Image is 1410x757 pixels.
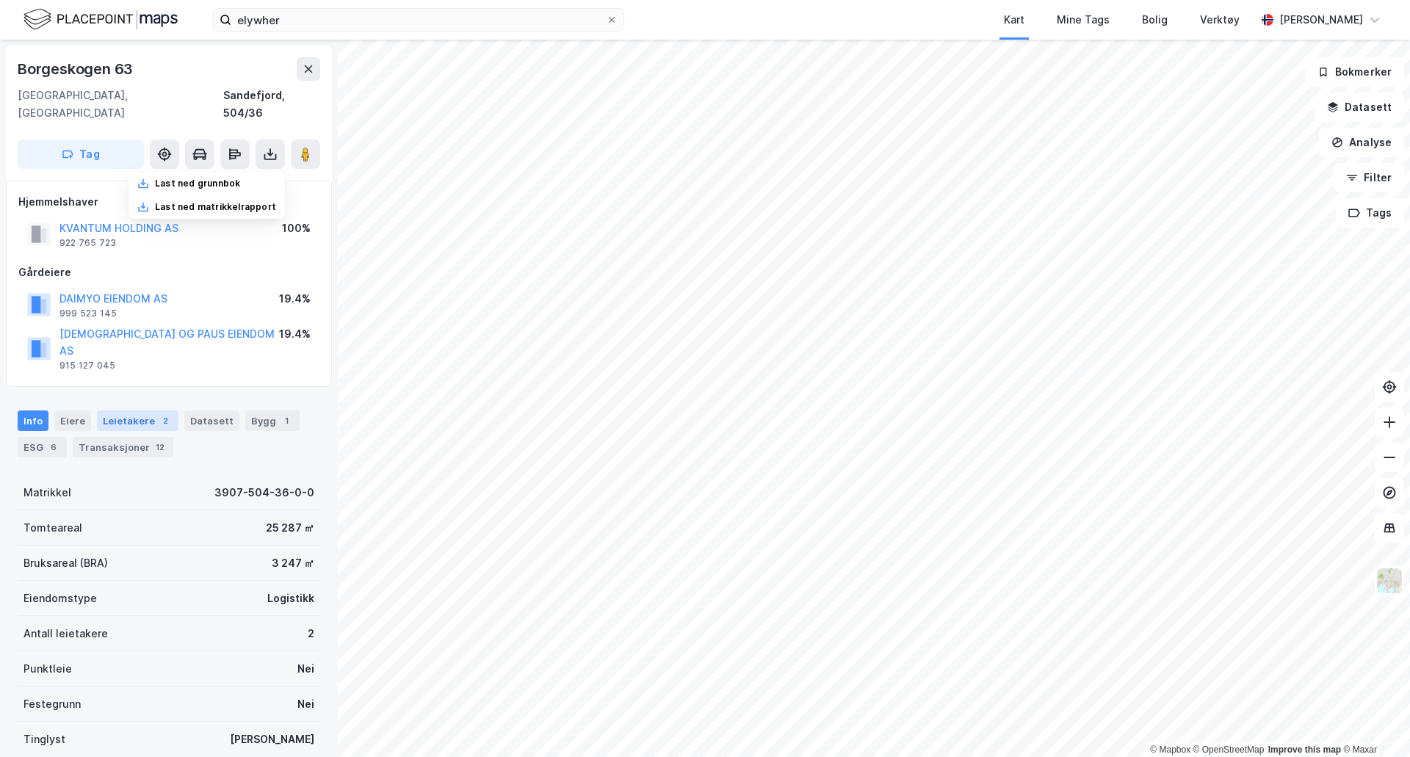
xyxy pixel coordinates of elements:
button: Tags [1336,198,1404,228]
div: 12 [153,440,167,454]
div: Matrikkel [23,484,71,501]
div: Info [18,410,48,431]
div: Verktøy [1200,11,1240,29]
div: Tinglyst [23,731,65,748]
div: [PERSON_NAME] [1279,11,1363,29]
div: Hjemmelshaver [18,193,319,211]
div: 915 127 045 [59,360,115,372]
div: ESG [18,437,67,457]
button: Datasett [1315,93,1404,122]
a: Improve this map [1268,745,1341,755]
div: 922 765 723 [59,237,116,249]
div: 3907-504-36-0-0 [214,484,314,501]
div: Eiendomstype [23,590,97,607]
div: 19.4% [279,325,311,343]
div: Datasett [184,410,239,431]
button: Tag [18,140,144,169]
div: Bolig [1142,11,1168,29]
div: Logistikk [267,590,314,607]
div: 3 247 ㎡ [272,554,314,572]
div: Eiere [54,410,91,431]
div: Borgeskogen 63 [18,57,136,81]
div: Nei [297,695,314,713]
div: Sandefjord, 504/36 [223,87,320,122]
div: Festegrunn [23,695,81,713]
div: 2 [158,413,173,428]
button: Filter [1334,163,1404,192]
div: 6 [46,440,61,454]
div: Kart [1004,11,1024,29]
div: Leietakere [97,410,178,431]
div: Bruksareal (BRA) [23,554,108,572]
img: logo.f888ab2527a4732fd821a326f86c7f29.svg [23,7,178,32]
div: 999 523 145 [59,308,117,319]
div: Kontrollprogram for chat [1337,687,1410,757]
div: Last ned matrikkelrapport [155,201,276,213]
div: Mine Tags [1057,11,1110,29]
div: Last ned grunnbok [155,178,240,189]
input: Søk på adresse, matrikkel, gårdeiere, leietakere eller personer [231,9,606,31]
a: OpenStreetMap [1193,745,1265,755]
div: 1 [279,413,294,428]
iframe: Chat Widget [1337,687,1410,757]
div: [GEOGRAPHIC_DATA], [GEOGRAPHIC_DATA] [18,87,223,122]
div: Antall leietakere [23,625,108,642]
div: Tomteareal [23,519,82,537]
button: Analyse [1319,128,1404,157]
button: Bokmerker [1305,57,1404,87]
div: 100% [282,220,311,237]
div: Punktleie [23,660,72,678]
div: 19.4% [279,290,311,308]
a: Mapbox [1150,745,1190,755]
div: Bygg [245,410,300,431]
div: 2 [308,625,314,642]
div: Gårdeiere [18,264,319,281]
div: Transaksjoner [73,437,173,457]
img: Z [1375,567,1403,595]
div: [PERSON_NAME] [230,731,314,748]
div: 25 287 ㎡ [266,519,314,537]
div: Nei [297,660,314,678]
